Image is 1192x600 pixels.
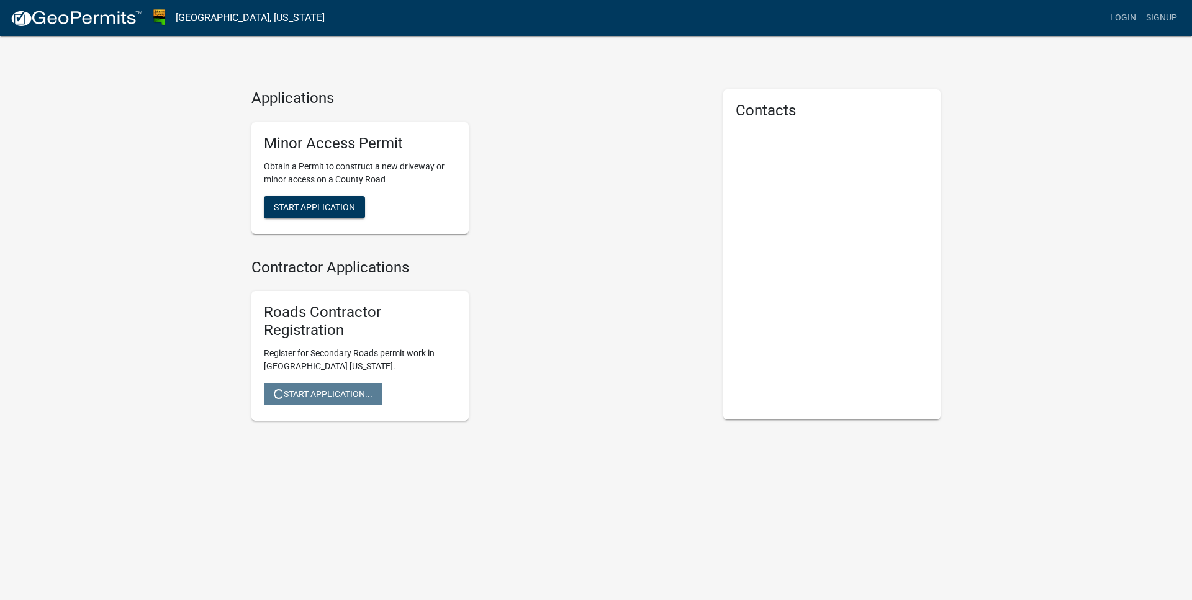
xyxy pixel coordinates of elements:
[736,102,928,120] h5: Contacts
[264,347,456,373] p: Register for Secondary Roads permit work in [GEOGRAPHIC_DATA] [US_STATE].
[264,303,456,339] h5: Roads Contractor Registration
[251,259,705,431] wm-workflow-list-section: Contractor Applications
[264,196,365,218] button: Start Application
[1141,6,1182,30] a: Signup
[264,160,456,186] p: Obtain a Permit to construct a new driveway or minor access on a County Road
[251,259,705,277] h4: Contractor Applications
[274,388,372,398] span: Start Application...
[153,9,166,26] img: Johnson County, Iowa
[251,89,705,107] h4: Applications
[264,135,456,153] h5: Minor Access Permit
[176,7,325,29] a: [GEOGRAPHIC_DATA], [US_STATE]
[274,202,355,212] span: Start Application
[251,89,705,244] wm-workflow-list-section: Applications
[264,383,382,405] button: Start Application...
[1105,6,1141,30] a: Login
